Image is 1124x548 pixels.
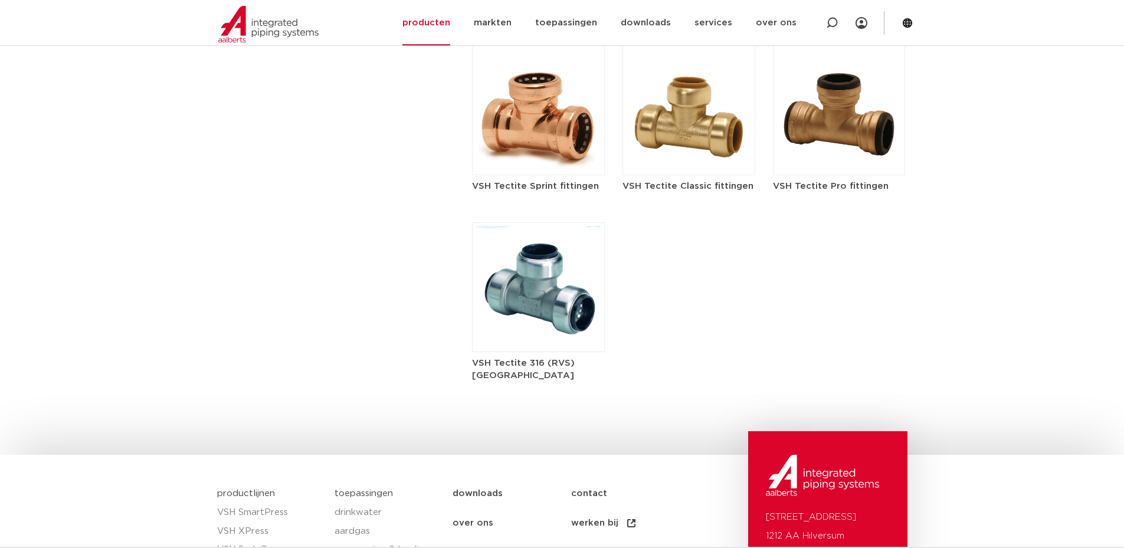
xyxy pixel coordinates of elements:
[335,489,393,498] a: toepassingen
[773,180,906,192] h5: VSH Tectite Pro fittingen
[472,180,605,192] h5: VSH Tectite Sprint fittingen
[472,106,605,192] a: VSH Tectite Sprint fittingen
[217,503,323,522] a: VSH SmartPress
[622,180,755,192] h5: VSH Tectite Classic fittingen
[453,508,571,538] a: over ons
[472,283,605,382] a: VSH Tectite 316 (RVS) [GEOGRAPHIC_DATA]
[453,479,571,508] a: downloads
[335,522,441,541] a: aardgas
[217,522,323,541] a: VSH XPress
[622,106,755,192] a: VSH Tectite Classic fittingen
[571,508,690,538] a: werken bij
[773,106,906,192] a: VSH Tectite Pro fittingen
[571,479,690,508] a: contact
[472,357,605,382] h5: VSH Tectite 316 (RVS) [GEOGRAPHIC_DATA]
[335,503,441,522] a: drinkwater
[217,489,275,498] a: productlijnen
